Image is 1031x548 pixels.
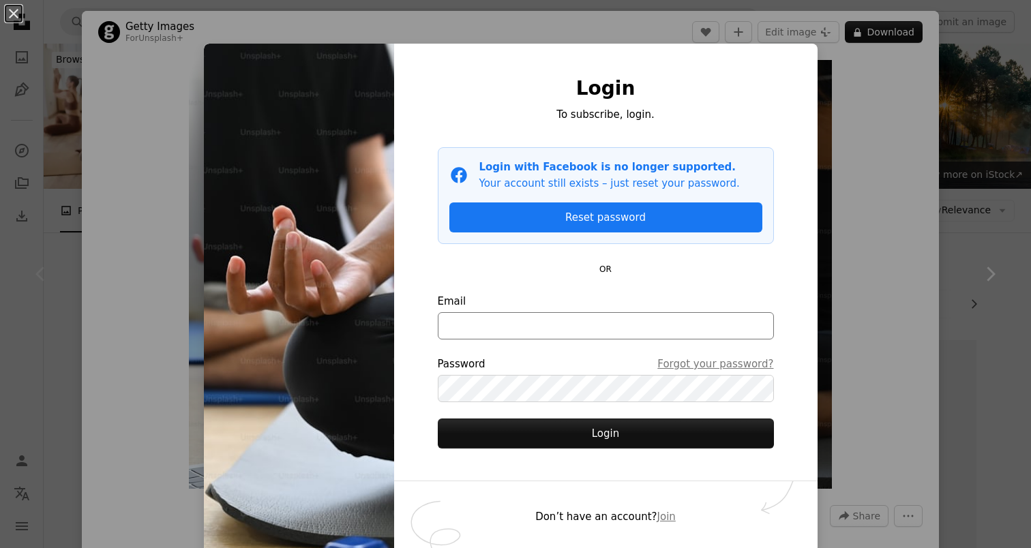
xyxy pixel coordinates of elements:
[479,175,740,192] p: Your account still exists – just reset your password.
[438,356,774,372] div: Password
[657,356,773,372] a: Forgot your password?
[438,418,774,448] button: Login
[449,202,762,232] a: Reset password
[438,106,774,123] p: To subscribe, login.
[438,375,774,402] input: PasswordForgot your password?
[479,159,740,175] p: Login with Facebook is no longer supported.
[438,293,774,339] label: Email
[438,312,774,339] input: Email
[599,264,612,274] small: OR
[657,508,676,525] button: Join
[438,76,774,101] h1: Login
